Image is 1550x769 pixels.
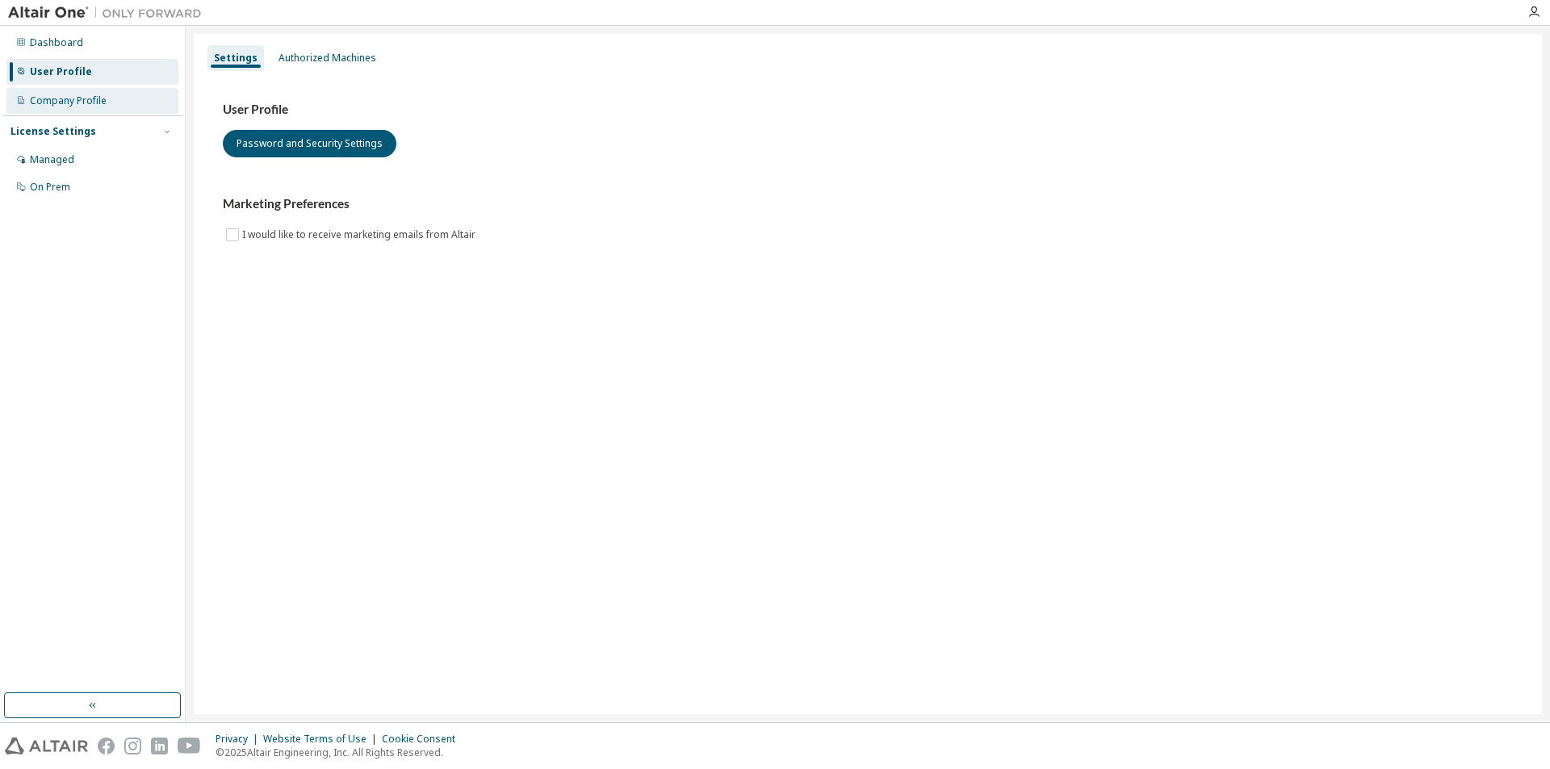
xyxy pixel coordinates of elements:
img: facebook.svg [98,738,115,754]
p: © 2025 Altair Engineering, Inc. All Rights Reserved. [216,746,465,759]
div: Managed [30,153,74,166]
img: Altair One [8,5,210,21]
label: I would like to receive marketing emails from Altair [242,225,479,244]
div: Settings [214,52,258,65]
div: Dashboard [30,36,83,49]
div: Cookie Consent [382,733,465,746]
div: License Settings [10,125,96,138]
img: linkedin.svg [151,738,168,754]
div: Website Terms of Use [263,733,382,746]
img: instagram.svg [124,738,141,754]
h3: Marketing Preferences [223,196,1513,212]
div: On Prem [30,181,70,194]
div: User Profile [30,65,92,78]
img: altair_logo.svg [5,738,88,754]
h3: User Profile [223,102,1513,118]
img: youtube.svg [178,738,201,754]
button: Password and Security Settings [223,130,396,157]
div: Company Profile [30,94,107,107]
div: Authorized Machines [279,52,376,65]
div: Privacy [216,733,263,746]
